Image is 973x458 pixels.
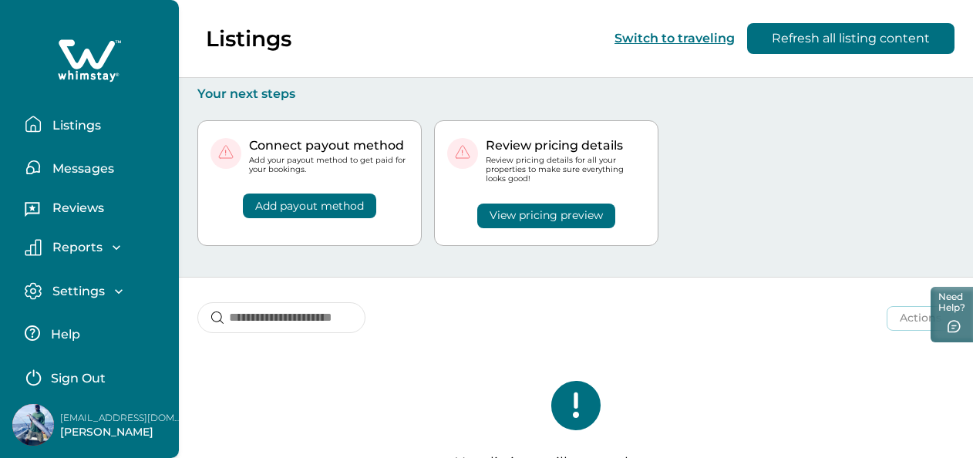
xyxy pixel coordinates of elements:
[25,239,167,256] button: Reports
[48,118,101,133] p: Listings
[887,306,954,331] button: Actions
[60,425,183,440] p: [PERSON_NAME]
[25,282,167,300] button: Settings
[48,200,104,216] p: Reviews
[51,371,106,386] p: Sign Out
[197,86,954,102] p: Your next steps
[486,138,645,153] p: Review pricing details
[60,410,183,426] p: [EMAIL_ADDRESS][DOMAIN_NAME]
[206,25,291,52] p: Listings
[25,195,167,226] button: Reviews
[249,156,409,174] p: Add your payout method to get paid for your bookings.
[477,204,615,228] button: View pricing preview
[48,284,105,299] p: Settings
[747,23,954,54] button: Refresh all listing content
[48,240,103,255] p: Reports
[25,109,167,140] button: Listings
[486,156,645,184] p: Review pricing details for all your properties to make sure everything looks good!
[25,361,161,392] button: Sign Out
[249,138,409,153] p: Connect payout method
[46,327,80,342] p: Help
[12,404,54,446] img: Whimstay Host
[25,152,167,183] button: Messages
[48,161,114,177] p: Messages
[25,318,161,349] button: Help
[243,194,376,218] button: Add payout method
[614,31,735,45] button: Switch to traveling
